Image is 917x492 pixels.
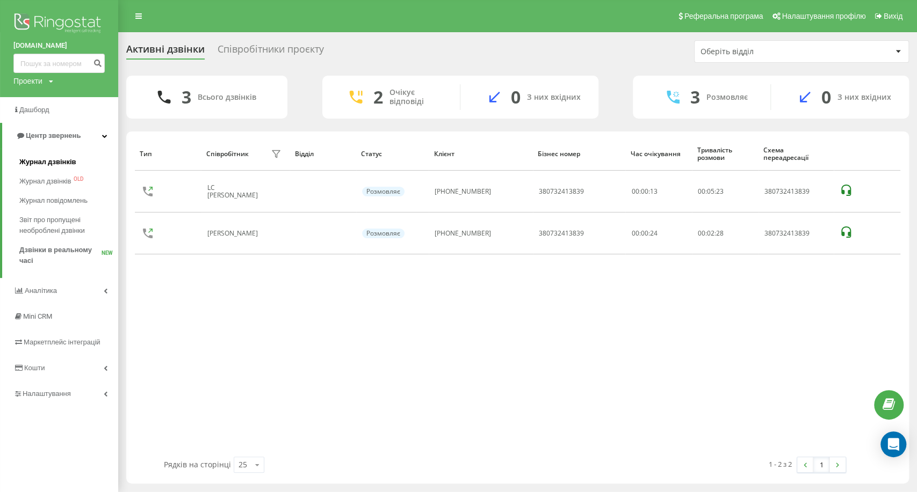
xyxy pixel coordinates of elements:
div: 00:00:24 [631,230,686,237]
div: LC [PERSON_NAME] [207,184,268,200]
span: Дашборд [19,106,49,114]
div: 00:00:13 [631,188,686,195]
span: Журнал повідомлень [19,195,88,206]
div: Open Intercom Messenger [880,431,906,457]
span: Центр звернень [26,131,81,139]
span: 00 [698,229,705,238]
div: 380732413839 [764,230,828,237]
span: 23 [716,187,724,196]
input: Пошук за номером [13,54,105,73]
div: 1 - 2 з 2 [769,459,792,469]
span: Налаштування профілю [782,12,865,20]
div: 25 [239,459,247,470]
div: Тривалість розмови [697,146,754,162]
div: [PERSON_NAME] [207,230,261,237]
a: Журнал дзвінків [19,152,118,172]
div: Відділ [294,150,351,158]
div: : : [698,230,724,237]
div: Співробітник [206,150,249,158]
span: 28 [716,229,724,238]
div: 3 [182,87,191,107]
div: Тип [140,150,196,158]
div: З них вхідних [837,93,891,102]
span: Рядків на сторінці [164,459,231,469]
div: Проекти [13,76,42,86]
span: 02 [707,229,714,238]
div: Всього дзвінків [198,93,256,102]
a: Журнал дзвінківOLD [19,172,118,191]
div: 380732413839 [764,188,828,195]
span: Дзвінки в реальному часі [19,245,102,266]
a: [DOMAIN_NAME] [13,40,105,51]
div: 380732413839 [539,230,584,237]
div: [PHONE_NUMBER] [435,188,491,195]
div: Співробітники проєкту [218,43,324,60]
div: : : [698,188,724,195]
div: Розмовляє [706,93,748,102]
div: 2 [373,87,383,107]
div: [PHONE_NUMBER] [435,230,491,237]
a: 1 [813,457,829,472]
div: Час очікування [631,150,687,158]
a: Дзвінки в реальному часіNEW [19,240,118,270]
span: Mini CRM [23,312,52,320]
span: Звіт про пропущені необроблені дзвінки [19,215,113,236]
span: Журнал дзвінків [19,176,71,187]
div: Розмовляє [362,229,405,238]
div: Очікує відповіді [389,88,444,106]
div: З них вхідних [527,93,581,102]
span: Реферальна програма [684,12,763,20]
div: 3 [690,87,700,107]
div: 0 [511,87,521,107]
a: Звіт про пропущені необроблені дзвінки [19,210,118,240]
div: Активні дзвінки [126,43,205,60]
span: 00 [698,187,705,196]
span: Вихід [884,12,902,20]
div: Бізнес номер [538,150,620,158]
div: Статус [361,150,424,158]
span: Журнал дзвінків [19,157,76,167]
div: Клієнт [434,150,528,158]
span: Маркетплейс інтеграцій [24,338,100,346]
span: Налаштування [23,390,71,398]
div: Розмовляє [362,187,405,196]
a: Журнал повідомлень [19,191,118,210]
span: 05 [707,187,714,196]
span: Кошти [24,364,45,372]
a: Центр звернень [2,123,118,149]
span: Аналiтика [25,287,57,295]
div: Схема переадресації [763,146,829,162]
div: Оберіть відділ [701,47,829,56]
div: 380732413839 [539,188,584,195]
img: Ringostat logo [13,11,105,38]
div: 0 [821,87,831,107]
